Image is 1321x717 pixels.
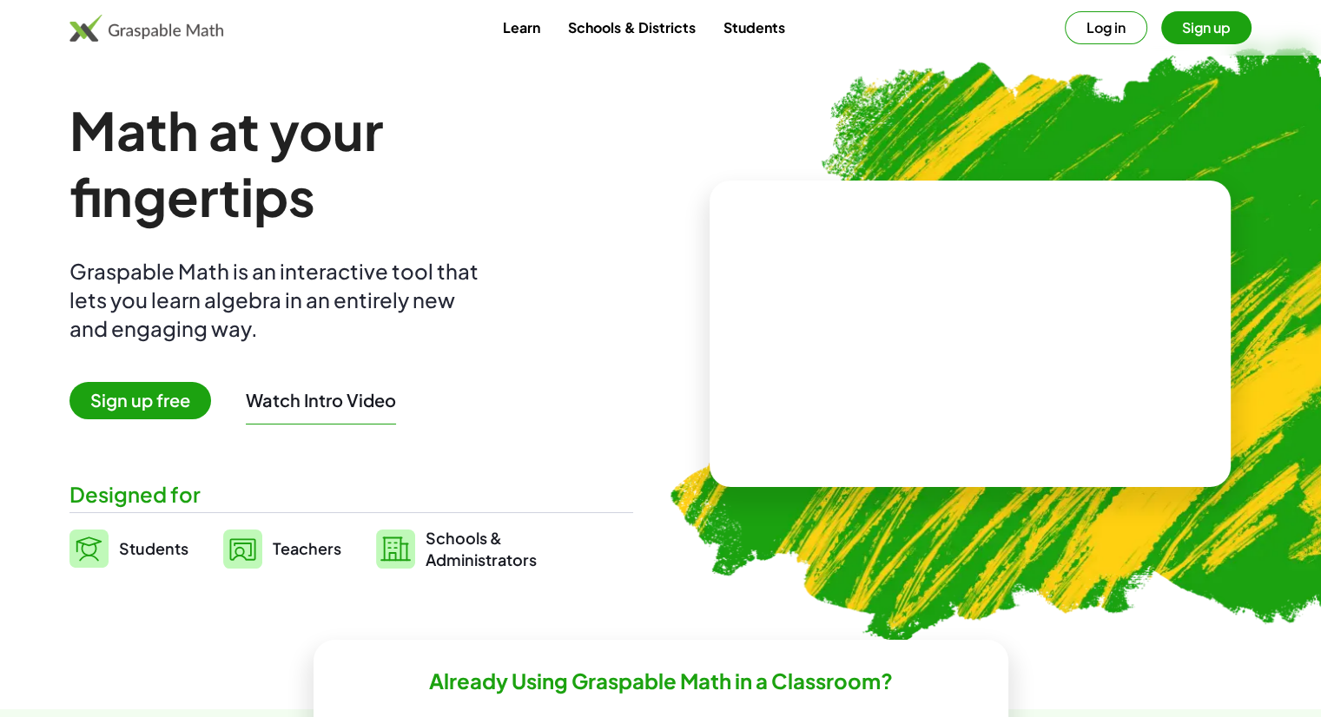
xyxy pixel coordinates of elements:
a: Schools &Administrators [376,527,537,570]
img: svg%3e [376,530,415,569]
div: Graspable Math is an interactive tool that lets you learn algebra in an entirely new and engaging... [69,257,486,343]
a: Teachers [223,527,341,570]
button: Sign up [1161,11,1252,44]
a: Students [69,527,188,570]
span: Schools & Administrators [426,527,537,570]
img: svg%3e [69,530,109,568]
span: Sign up free [69,382,211,419]
img: svg%3e [223,530,262,569]
div: Designed for [69,480,633,509]
a: Students [709,11,798,43]
button: Watch Intro Video [246,389,396,411]
h2: Already Using Graspable Math in a Classroom? [429,668,893,694]
video: What is this? This is dynamic math notation. Dynamic math notation plays a central role in how Gr... [840,269,1100,399]
a: Schools & Districts [554,11,709,43]
span: Students [119,538,188,558]
h1: Math at your fingertips [69,97,622,229]
button: Log in [1065,11,1147,44]
span: Teachers [273,538,341,558]
a: Learn [489,11,554,43]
